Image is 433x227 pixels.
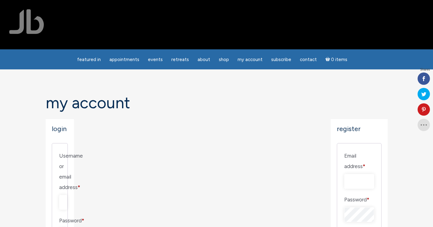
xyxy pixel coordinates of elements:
a: About [194,54,214,66]
a: Appointments [106,54,143,66]
a: Shop [215,54,233,66]
span: Subscribe [271,57,291,62]
h2: Register [337,125,382,133]
span: 0 items [331,57,347,62]
h2: Login [52,125,68,133]
label: Password [59,215,61,226]
span: Appointments [109,57,139,62]
a: Contact [296,54,321,66]
a: Cart0 items [322,53,351,66]
label: Password [344,194,374,205]
a: Subscribe [268,54,295,66]
span: Retreats [171,57,189,62]
span: My Account [238,57,263,62]
h1: My Account [46,94,388,112]
i: Cart [325,57,331,62]
span: About [198,57,210,62]
span: Events [148,57,163,62]
span: Contact [300,57,317,62]
label: Email address [344,151,374,171]
label: Username or email address [59,151,61,192]
a: Events [144,54,166,66]
a: Retreats [168,54,193,66]
a: My Account [234,54,266,66]
a: featured in [73,54,104,66]
img: Jamie Butler. The Everyday Medium [9,9,44,34]
span: featured in [77,57,101,62]
span: Shares [420,68,430,71]
span: Shop [219,57,229,62]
